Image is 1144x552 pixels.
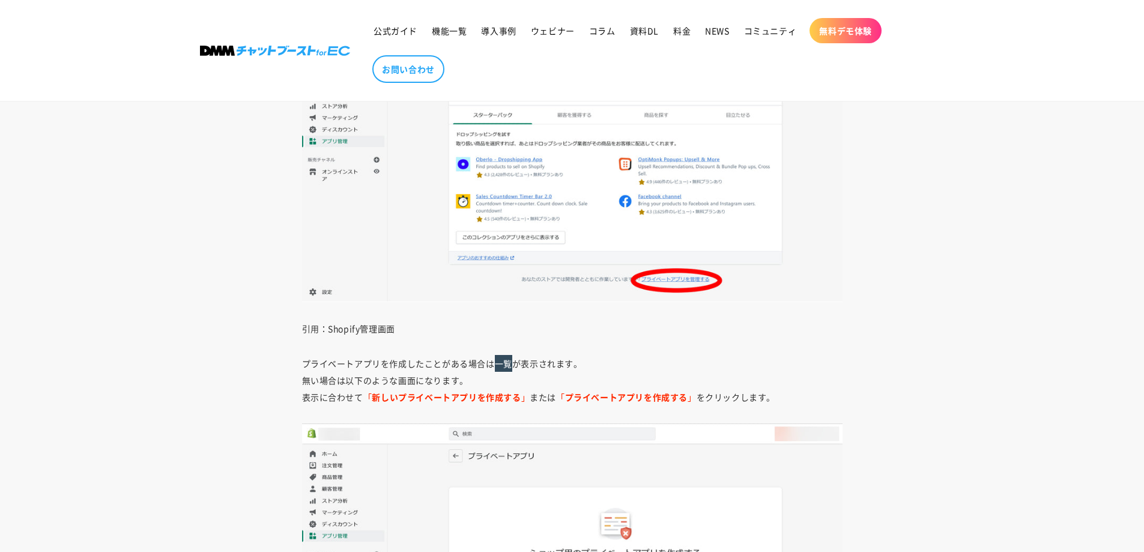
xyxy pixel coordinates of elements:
[524,18,582,43] a: ウェビナー
[565,391,688,403] b: プライベートアプリを作成する
[474,18,523,43] a: 導入事例
[374,25,417,36] span: 公式ガイド
[481,25,516,36] span: 導入事例
[698,18,736,43] a: NEWS
[623,18,666,43] a: 資料DL
[737,18,804,43] a: コミュニティ
[810,18,882,43] a: 無料デモ体験
[582,18,623,43] a: コラム
[673,25,691,36] span: 料金
[302,355,843,405] p: プライベートアプリを作成したことがある場合は一覧が表示されます。 無い場合は以下のような画面になります。 表示に合わせて または をクリックします。
[382,64,435,74] span: お問い合わせ
[372,55,444,83] a: お問い合わせ
[366,18,425,43] a: 公式ガイド
[556,391,697,403] span: 「 」
[666,18,698,43] a: 料金
[432,25,467,36] span: 機能一覧
[302,320,843,337] p: 引用：Shopify管理画面
[200,46,350,56] img: 株式会社DMM Boost
[819,25,872,36] span: 無料デモ体験
[531,25,575,36] span: ウェビナー
[589,25,616,36] span: コラム
[630,25,659,36] span: 資料DL
[372,391,521,403] b: 新しいプライベートアプリを作成する
[744,25,797,36] span: コミュニティ
[363,391,530,403] span: 「 」
[705,25,729,36] span: NEWS
[425,18,474,43] a: 機能一覧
